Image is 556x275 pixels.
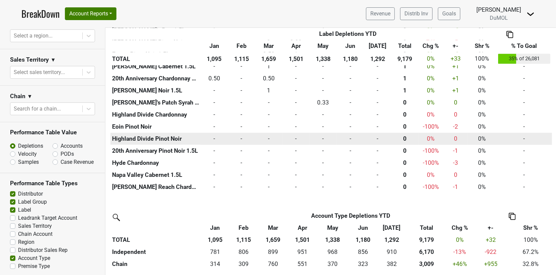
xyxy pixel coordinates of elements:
[496,84,552,96] td: -
[339,134,363,143] div: -
[496,133,552,145] td: -
[393,134,417,143] div: 0
[18,262,50,270] label: Premise Type
[443,40,468,52] th: +-: activate to sort column ascending
[391,109,418,121] th: 0
[472,222,509,234] th: +-: activate to sort column ascending
[337,52,364,65] th: 1,180
[366,62,390,71] div: -
[110,222,201,234] th: &nbsp;: activate to sort column ascending
[406,222,447,234] th: Total: activate to sort column ascending
[110,181,201,193] th: [PERSON_NAME] Reach Chardonnay 1.5L
[445,98,466,107] div: 0
[476,5,521,14] div: [PERSON_NAME]
[366,86,390,95] div: -
[10,129,95,136] h3: Performance Table Value
[282,52,309,65] th: 1,501
[18,246,68,254] label: Distributor Sales Rep
[282,60,309,72] td: 0
[201,72,228,84] td: 0.5
[282,181,309,193] td: 0
[18,238,34,246] label: Region
[496,181,552,193] td: -
[18,214,77,222] label: Leadrank Target Account
[110,157,201,169] th: Hyde Chardonnay
[337,181,364,193] td: 0
[468,96,496,109] td: 0%
[309,133,337,145] td: 0
[337,133,364,145] td: 0
[311,183,335,191] div: -
[110,96,201,109] th: [PERSON_NAME]'s Patch Syrah 1.5L
[288,222,317,234] th: Apr: activate to sort column ascending
[228,52,255,65] th: 1,115
[10,180,95,187] h3: Performance Table Types
[311,122,335,131] div: -
[18,254,50,262] label: Account Type
[391,52,418,65] th: 9,179
[309,96,337,109] td: 0.33
[366,170,390,179] div: -
[255,60,282,72] td: 1
[311,170,335,179] div: -
[366,7,395,20] a: Revenue
[65,7,116,20] button: Account Reports
[18,158,39,166] label: Samples
[311,134,335,143] div: -
[255,109,282,121] td: 0
[468,52,496,65] td: 100%
[509,213,516,220] img: Copy to clipboard
[311,86,335,95] div: -
[391,181,418,193] th: 0
[255,72,282,84] td: 0.5
[468,181,496,193] td: 0%
[110,145,201,157] th: 20th Anniversary Pinot Noir 1.5L
[496,169,552,181] td: -
[284,158,308,167] div: -
[377,222,406,234] th: Jul: activate to sort column ascending
[364,109,391,121] td: 0
[393,110,417,119] div: 0
[311,110,335,119] div: -
[282,84,309,96] td: 0
[229,74,254,83] div: -
[282,157,309,169] td: 0
[18,150,37,158] label: Velocity
[496,121,552,133] td: -
[496,145,552,157] td: -
[257,122,281,131] div: -
[339,183,363,191] div: -
[311,74,335,83] div: -
[229,86,254,95] div: -
[490,15,508,21] span: DuMOL
[364,84,391,96] td: 0
[364,121,391,133] td: 0
[202,74,226,83] div: 0.50
[110,109,201,121] th: Highland Divide Chardonnay
[257,110,281,119] div: -
[445,86,466,95] div: +1
[391,169,418,181] th: 0
[258,222,288,234] th: Mar: activate to sort column ascending
[255,145,282,157] td: 0
[202,110,226,119] div: -
[309,52,337,65] th: 1,338
[282,169,309,181] td: 0
[468,157,496,169] td: 0%
[61,142,83,150] label: Accounts
[110,60,201,72] th: [PERSON_NAME] Cabernet 1.5L
[337,121,364,133] td: 0
[419,40,443,52] th: Chg %: activate to sort column ascending
[228,109,255,121] td: 0
[445,158,466,167] div: -3
[282,145,309,157] td: 0
[10,93,25,100] h3: Chain
[445,122,466,131] div: -2
[110,84,201,96] th: [PERSON_NAME] Noir 1.5L
[309,109,337,121] td: 0
[364,133,391,145] td: 0
[282,72,309,84] td: 0
[228,84,255,96] td: 0
[419,169,443,181] td: 0 %
[309,169,337,181] td: 0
